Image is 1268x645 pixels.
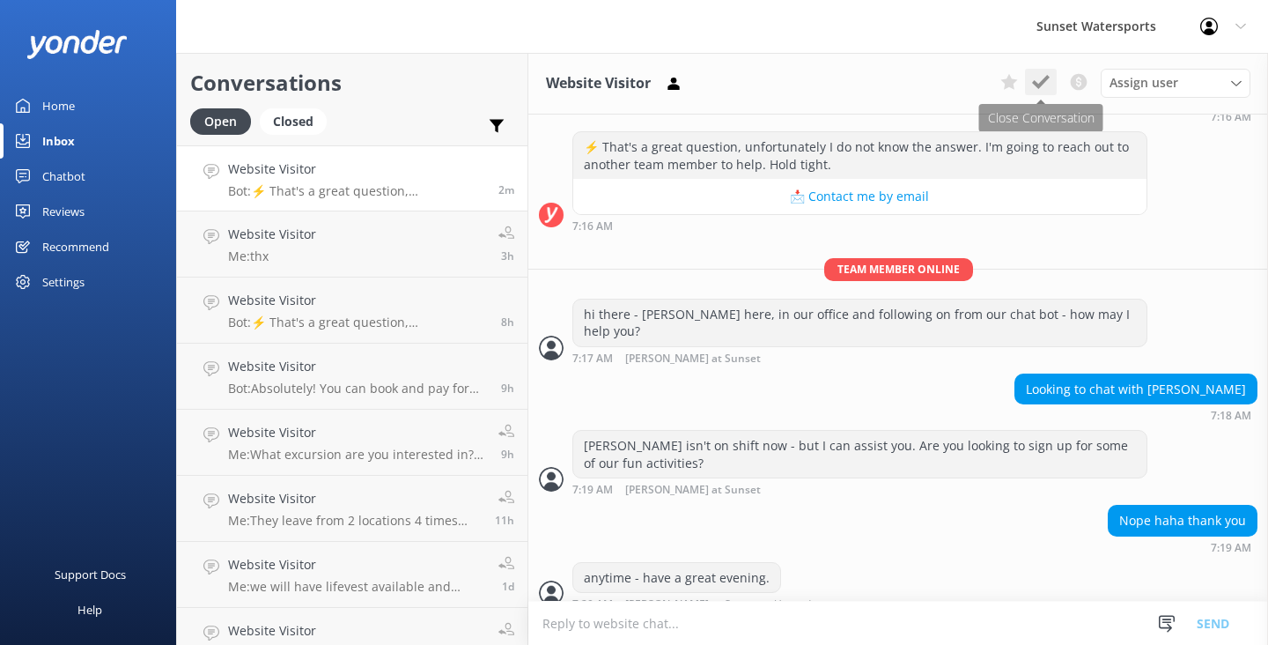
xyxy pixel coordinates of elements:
span: Sep 20 2025 07:58am (UTC -05:00) America/Cancun [495,513,514,528]
a: Website VisitorMe:What excursion are you interested in? I am live and in [GEOGRAPHIC_DATA] now!9h [177,410,527,476]
h4: Website Visitor [228,489,482,508]
div: anytime - have a great evening. [573,563,780,593]
div: Support Docs [55,557,126,592]
a: Website VisitorBot:⚡ That's a great question, unfortunately I do not know the answer. I'm going t... [177,145,527,211]
p: Bot: ⚡ That's a great question, unfortunately I do not know the answer. I'm going to reach out to... [228,315,488,330]
div: Assign User [1101,69,1250,97]
span: [PERSON_NAME] at Sunset [625,599,761,610]
div: Closed [260,108,327,135]
span: Sep 20 2025 07:16pm (UTC -05:00) America/Cancun [498,182,514,197]
h4: Website Visitor [228,423,485,442]
div: Sep 20 2025 07:16pm (UTC -05:00) America/Cancun [1002,110,1257,122]
span: [PERSON_NAME] at Sunset [625,353,761,365]
div: Chatbot [42,159,85,194]
div: Settings [42,264,85,300]
h4: Website Visitor [228,225,316,244]
div: Recommend [42,229,109,264]
strong: 7:19 AM [1211,543,1251,553]
a: Website VisitorBot:⚡ That's a great question, unfortunately I do not know the answer. I'm going t... [177,278,527,344]
div: Nope haha thank you [1109,506,1257,536]
p: Me: What excursion are you interested in? I am live and in [GEOGRAPHIC_DATA] now! [228,447,485,463]
span: [PERSON_NAME] at Sunset [625,485,761,496]
div: [PERSON_NAME] isn't on shift now - but I can assist you. Are you looking to sign up for some of o... [573,431,1146,478]
div: Looking to chat with [PERSON_NAME] [1015,374,1257,404]
strong: 7:16 AM [572,221,613,232]
div: Sep 20 2025 07:20pm (UTC -05:00) America/Cancun [572,597,815,610]
span: Team member online [824,258,973,280]
div: Sep 20 2025 07:19pm (UTC -05:00) America/Cancun [572,483,1147,496]
span: Sep 20 2025 10:21am (UTC -05:00) America/Cancun [501,315,514,330]
h4: Website Visitor [228,357,488,376]
div: ⚡ That's a great question, unfortunately I do not know the answer. I'm going to reach out to anot... [573,132,1146,179]
div: Help [77,592,102,627]
strong: 7:18 AM [1211,411,1251,421]
p: Me: They leave from 2 locations 4 times perr day. When are you coming to [GEOGRAPHIC_DATA]? [228,513,482,529]
h2: Conversations [190,66,514,100]
span: Sep 19 2025 04:07pm (UTC -05:00) America/Cancun [502,579,514,594]
strong: 7:16 AM [1211,112,1251,122]
span: Assign user [1109,73,1178,93]
a: Website VisitorMe:They leave from 2 locations 4 times perr day. When are you coming to [GEOGRAPHI... [177,476,527,542]
h4: Website Visitor [228,555,485,575]
img: yonder-white-logo.png [26,30,128,59]
div: Sep 20 2025 07:17pm (UTC -05:00) America/Cancun [572,352,1147,365]
div: Inbox [42,123,75,159]
h4: Website Visitor [228,159,485,179]
div: Sep 20 2025 07:18pm (UTC -05:00) America/Cancun [1014,409,1257,421]
div: Home [42,88,75,123]
a: Open [190,111,260,130]
div: Sep 20 2025 07:16pm (UTC -05:00) America/Cancun [572,219,1147,232]
a: Website VisitorMe:thx3h [177,211,527,278]
a: Closed [260,111,335,130]
div: Reviews [42,194,85,229]
h3: Website Visitor [546,72,651,95]
strong: 7:20 AM [572,599,613,610]
p: Bot: ⚡ That's a great question, unfortunately I do not know the answer. I'm going to reach out to... [228,183,485,199]
strong: 7:17 AM [572,353,613,365]
a: Website VisitorBot:Absolutely! You can book and pay for your sister-in-law and her friend to go o... [177,344,527,410]
span: • Unread [767,599,811,610]
h4: Website Visitor [228,291,488,310]
div: hi there - [PERSON_NAME] here, in our office and following on from our chat bot - how may I help ... [573,300,1146,346]
span: Sep 20 2025 09:48am (UTC -05:00) America/Cancun [501,381,514,396]
strong: 7:19 AM [572,485,613,496]
a: Website VisitorMe:we will have lifevest available and professional crew on board1d [177,542,527,608]
p: Me: we will have lifevest available and professional crew on board [228,579,485,595]
span: Sep 20 2025 04:01pm (UTC -05:00) America/Cancun [501,248,514,263]
h4: Website Visitor [228,621,485,641]
button: 📩 Contact me by email [573,179,1146,214]
div: Open [190,108,251,135]
span: Sep 20 2025 09:25am (UTC -05:00) America/Cancun [501,447,514,462]
p: Bot: Absolutely! You can book and pay for your sister-in-law and her friend to go on the cruise e... [228,381,488,397]
div: Sep 20 2025 07:19pm (UTC -05:00) America/Cancun [1108,541,1257,553]
p: Me: thx [228,248,316,264]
